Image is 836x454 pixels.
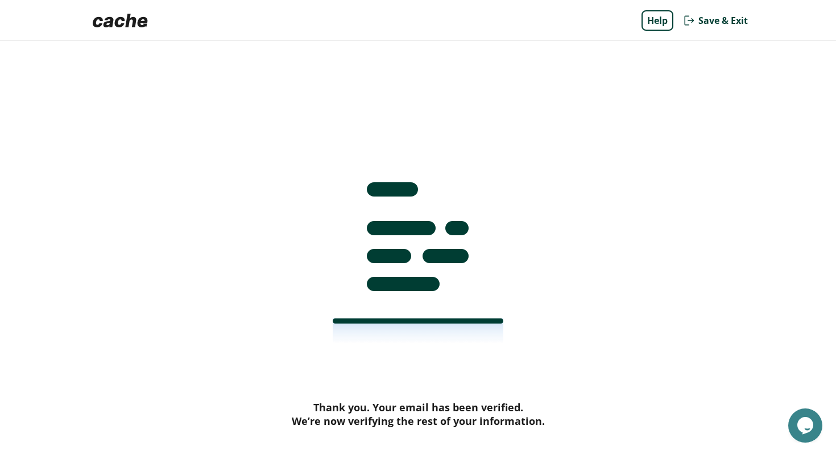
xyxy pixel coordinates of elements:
iframe: chat widget [788,408,825,443]
p: We’re now verifying the rest of your information. [292,414,545,428]
button: Save & Exit [682,10,748,31]
img: Logo [88,9,152,32]
a: Help [642,10,673,31]
p: Thank you. Your email has been verified. [313,400,523,414]
img: Exit Button [682,14,696,27]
